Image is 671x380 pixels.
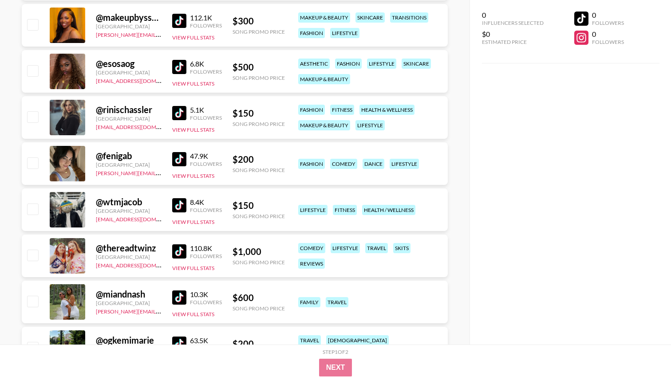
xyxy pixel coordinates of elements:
[298,243,325,253] div: comedy
[298,159,325,169] div: fashion
[333,205,357,215] div: fitness
[393,243,410,253] div: skits
[359,105,414,115] div: health & wellness
[172,34,214,41] button: View Full Stats
[298,297,320,307] div: family
[190,22,222,29] div: Followers
[190,106,222,114] div: 5.1K
[233,16,285,27] div: $ 300
[96,30,269,38] a: [PERSON_NAME][EMAIL_ADDRESS][PERSON_NAME][DOMAIN_NAME]
[190,114,222,121] div: Followers
[96,122,185,130] a: [EMAIL_ADDRESS][DOMAIN_NAME]
[592,39,624,45] div: Followers
[190,290,222,299] div: 10.3K
[298,259,325,269] div: reviews
[96,76,185,84] a: [EMAIL_ADDRESS][DOMAIN_NAME]
[482,20,544,26] div: Influencers Selected
[190,198,222,207] div: 8.4K
[233,305,285,312] div: Song Promo Price
[96,300,162,306] div: [GEOGRAPHIC_DATA]
[96,214,185,223] a: [EMAIL_ADDRESS][DOMAIN_NAME]
[96,115,162,122] div: [GEOGRAPHIC_DATA]
[362,205,415,215] div: health / wellness
[190,207,222,213] div: Followers
[482,11,544,20] div: 0
[172,337,186,351] img: TikTok
[298,335,321,345] div: travel
[233,338,285,349] div: $ 200
[355,120,385,130] div: lifestyle
[592,20,624,26] div: Followers
[172,198,186,212] img: TikTok
[233,121,285,127] div: Song Promo Price
[96,150,162,161] div: @ fenigab
[96,208,162,214] div: [GEOGRAPHIC_DATA]
[96,161,162,168] div: [GEOGRAPHIC_DATA]
[190,336,222,345] div: 63.5K
[172,80,214,87] button: View Full Stats
[96,69,162,76] div: [GEOGRAPHIC_DATA]
[326,297,348,307] div: travel
[96,260,185,269] a: [EMAIL_ADDRESS][DOMAIN_NAME]
[402,59,431,69] div: skincare
[172,152,186,166] img: TikTok
[330,105,354,115] div: fitness
[355,12,385,23] div: skincare
[367,59,396,69] div: lifestyle
[172,60,186,74] img: TikTok
[233,167,285,173] div: Song Promo Price
[96,306,227,315] a: [PERSON_NAME][EMAIL_ADDRESS][DOMAIN_NAME]
[233,213,285,219] div: Song Promo Price
[172,290,186,305] img: TikTok
[298,205,328,215] div: lifestyle
[298,74,350,84] div: makeup & beauty
[233,154,285,165] div: $ 200
[233,292,285,303] div: $ 600
[365,243,388,253] div: travel
[330,159,357,169] div: comedy
[298,28,325,38] div: fashion
[390,12,428,23] div: transitions
[592,30,624,39] div: 0
[323,349,348,355] div: Step 1 of 2
[172,265,214,271] button: View Full Stats
[330,28,359,38] div: lifestyle
[172,311,214,317] button: View Full Stats
[96,104,162,115] div: @ rinischassler
[190,161,222,167] div: Followers
[190,299,222,306] div: Followers
[335,59,362,69] div: fashion
[96,196,162,208] div: @ wtmjacob
[233,246,285,257] div: $ 1,000
[233,28,285,35] div: Song Promo Price
[172,106,186,120] img: TikTok
[298,59,330,69] div: aesthetic
[298,120,350,130] div: makeup & beauty
[592,11,624,20] div: 0
[326,335,389,345] div: [DEMOGRAPHIC_DATA]
[96,12,162,23] div: @ makeupbyssummer
[96,289,162,300] div: @ miandnash
[233,200,285,211] div: $ 150
[96,335,162,346] div: @ ogkemimarie
[172,14,186,28] img: TikTok
[233,74,285,81] div: Song Promo Price
[363,159,384,169] div: dance
[298,12,350,23] div: makeup & beauty
[233,259,285,266] div: Song Promo Price
[319,359,352,376] button: Next
[96,254,162,260] div: [GEOGRAPHIC_DATA]
[627,336,660,369] iframe: Drift Widget Chat Controller
[233,108,285,119] div: $ 150
[331,243,360,253] div: lifestyle
[96,58,162,69] div: @ esosaog
[190,13,222,22] div: 112.1K
[190,59,222,68] div: 6.8K
[190,68,222,75] div: Followers
[96,243,162,254] div: @ thereadtwinz
[96,23,162,30] div: [GEOGRAPHIC_DATA]
[482,30,544,39] div: $0
[390,159,419,169] div: lifestyle
[96,168,269,176] a: [PERSON_NAME][EMAIL_ADDRESS][PERSON_NAME][DOMAIN_NAME]
[482,39,544,45] div: Estimated Price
